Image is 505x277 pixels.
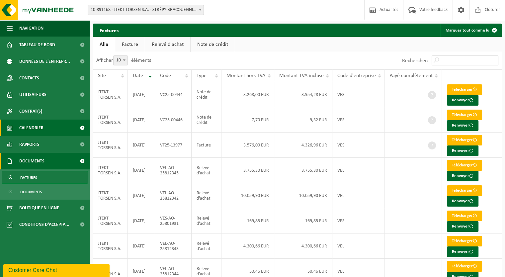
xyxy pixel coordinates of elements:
td: JTEKT TORSEN S.A. [93,133,127,158]
a: Télécharger [447,261,482,272]
button: Marquer tout comme lu [440,24,501,37]
span: Documents [19,153,44,169]
a: Factures [2,171,88,184]
button: Renvoyer [447,95,478,106]
td: VC25-00444 [155,82,191,107]
td: [DATE] [127,233,155,259]
span: 10-891168 - JTEKT TORSEN S.A. - STRÉPY-BRACQUEGNIES [88,5,204,15]
td: JTEKT TORSEN S.A. [93,82,127,107]
td: VES [332,208,384,233]
td: VES [332,133,384,158]
a: Télécharger [447,135,482,145]
td: [DATE] [127,208,155,233]
span: Contacts [19,70,39,86]
td: Relevé d'achat [192,158,222,183]
td: -9,32 EUR [274,107,332,133]
td: VES [332,107,384,133]
td: JTEKT TORSEN S.A. [93,233,127,259]
a: Télécharger [447,84,482,95]
td: 3.755,30 EUR [274,158,332,183]
a: Télécharger [447,236,482,246]
td: VC25-00446 [155,107,191,133]
td: 10.059,90 EUR [221,183,274,208]
td: JTEKT TORSEN S.A. [93,183,127,208]
td: VEL-AO-25812345 [155,158,191,183]
td: -3.954,28 EUR [274,82,332,107]
h2: Factures [93,24,125,37]
td: VES-AO-25801931 [155,208,191,233]
td: [DATE] [127,183,155,208]
span: Montant hors TVA [226,73,265,78]
td: [DATE] [127,133,155,158]
td: VEL [332,183,384,208]
a: Facture [115,37,145,52]
span: Code d'entreprise [337,73,376,78]
span: Code [160,73,171,78]
a: Télécharger [447,160,482,171]
td: VF25-13977 [155,133,191,158]
label: Rechercher: [402,58,428,63]
td: 3.576,00 EUR [221,133,274,158]
a: Note de crédit [191,37,235,52]
td: Note de crédit [192,82,222,107]
span: Rapports [19,136,40,153]
td: VEL-AO-25812342 [155,183,191,208]
button: Renvoyer [447,246,478,257]
td: Relevé d'achat [192,208,222,233]
td: Note de crédit [192,107,222,133]
span: Navigation [19,20,43,37]
span: Documents [20,186,42,198]
a: Documents [2,185,88,198]
td: -7,70 EUR [221,107,274,133]
button: Renvoyer [447,145,478,156]
a: Télécharger [447,185,482,196]
td: VES [332,82,384,107]
td: [DATE] [127,82,155,107]
span: Type [197,73,207,78]
span: Calendrier [19,120,43,136]
td: [DATE] [127,107,155,133]
td: 3.755,30 EUR [221,158,274,183]
a: Alle [93,37,115,52]
span: Payé complètement [389,73,433,78]
span: Montant TVA incluse [279,73,324,78]
span: Site [98,73,106,78]
td: 4.300,66 EUR [221,233,274,259]
button: Renvoyer [447,221,478,232]
td: -3.268,00 EUR [221,82,274,107]
td: JTEKT TORSEN S.A. [93,158,127,183]
td: JTEKT TORSEN S.A. [93,208,127,233]
td: 169,85 EUR [221,208,274,233]
td: [DATE] [127,158,155,183]
button: Renvoyer [447,120,478,131]
td: 10.059,90 EUR [274,183,332,208]
button: Renvoyer [447,196,478,207]
button: Renvoyer [447,171,478,181]
span: Contrat(s) [19,103,42,120]
td: 4.326,96 EUR [274,133,332,158]
a: Relevé d'achat [145,37,190,52]
td: Relevé d'achat [192,233,222,259]
span: 10 [113,55,128,65]
span: Utilisateurs [19,86,46,103]
iframe: chat widget [3,262,111,277]
span: Date [132,73,143,78]
span: Conditions d'accepta... [19,216,69,233]
span: 10 [114,56,127,65]
a: Télécharger [447,211,482,221]
td: 4.300,66 EUR [274,233,332,259]
span: Boutique en ligne [19,200,59,216]
a: Télécharger [447,110,482,120]
td: JTEKT TORSEN S.A. [93,107,127,133]
td: Facture [192,133,222,158]
td: 169,85 EUR [274,208,332,233]
span: Tableau de bord [19,37,55,53]
span: Données de l'entrepr... [19,53,70,70]
span: Factures [20,171,37,184]
td: VEL [332,158,384,183]
td: VEL-AO-25812343 [155,233,191,259]
label: Afficher éléments [96,58,151,63]
td: Relevé d'achat [192,183,222,208]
